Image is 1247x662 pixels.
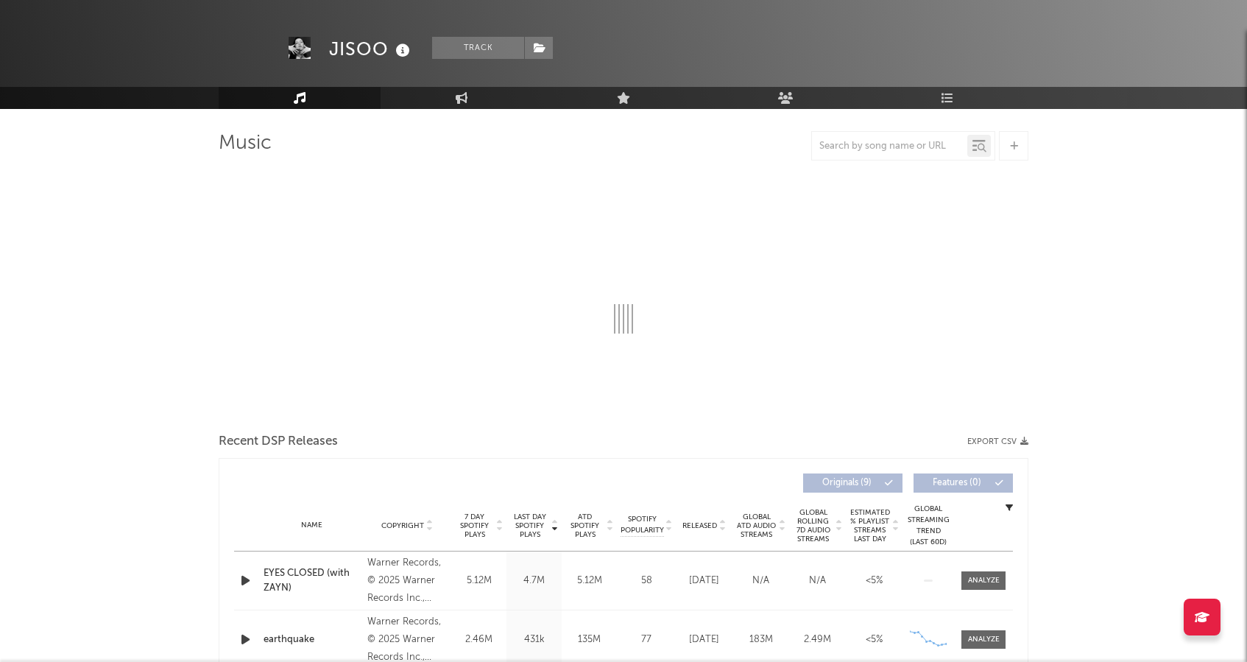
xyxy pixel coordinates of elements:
span: Copyright [381,521,424,530]
span: 7 Day Spotify Plays [455,513,494,539]
div: <5% [849,633,899,647]
div: Name [264,520,360,531]
button: Originals(9) [803,473,902,493]
div: [DATE] [679,574,729,588]
div: 2.49M [793,633,842,647]
div: 2.46M [455,633,503,647]
div: 431k [510,633,558,647]
span: Released [682,521,717,530]
div: JISOO [329,37,414,61]
div: N/A [793,574,842,588]
span: ATD Spotify Plays [565,513,604,539]
span: Features ( 0 ) [923,479,991,487]
div: 135M [565,633,613,647]
span: Last Day Spotify Plays [510,513,549,539]
button: Export CSV [967,437,1028,446]
span: Recent DSP Releases [219,433,338,451]
span: Spotify Popularity [621,514,664,536]
div: 58 [621,574,672,588]
div: Warner Records, © 2025 Warner Records Inc., under exclusive license from Blissoo Limited [367,554,448,608]
div: N/A [736,574,785,588]
div: Global Streaming Trend (Last 60D) [906,504,950,548]
div: 183M [736,633,785,647]
div: 5.12M [565,574,613,588]
div: [DATE] [679,633,729,647]
div: <5% [849,574,899,588]
span: Global ATD Audio Streams [736,513,777,539]
span: Global Rolling 7D Audio Streams [793,508,833,543]
button: Features(0) [914,473,1013,493]
div: 77 [621,633,672,647]
span: Estimated % Playlist Streams Last Day [849,508,890,543]
div: 4.7M [510,574,558,588]
a: EYES CLOSED (with ZAYN) [264,566,360,595]
div: 5.12M [455,574,503,588]
input: Search by song name or URL [812,141,967,152]
button: Track [432,37,524,59]
span: Originals ( 9 ) [813,479,880,487]
a: earthquake [264,633,360,647]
